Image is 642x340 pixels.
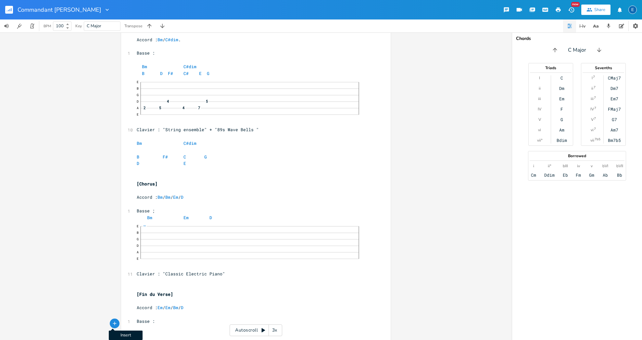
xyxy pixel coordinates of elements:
text: E [137,112,139,117]
div: Dm [559,86,564,91]
button: Insert [109,318,120,329]
div: ii° [548,163,551,169]
sup: 7 [594,106,596,111]
div: Gm [589,172,594,178]
div: Sevenths [581,66,625,70]
div: Key [75,24,82,28]
div: Bb [617,172,622,178]
span: [Chorus] [137,181,157,187]
div: Em [559,96,564,101]
div: vi [538,127,541,132]
span: Bm [137,140,142,146]
span: F# [163,154,168,160]
span: D [181,194,183,200]
div: iii [538,96,541,101]
div: C [560,75,563,81]
text: A [137,250,139,254]
span: G [207,70,209,76]
span: D [209,215,212,220]
span: C Major [568,46,586,54]
span: Commandant [PERSON_NAME] [18,7,101,13]
div: iii [591,96,594,101]
div: Eb [563,172,568,178]
div: 3x [269,324,281,336]
span: G [204,154,207,160]
div: vii [590,138,594,143]
span: C# [183,70,189,76]
div: IV [538,107,541,112]
sup: 7b5 [595,137,600,142]
div: bVI [602,163,608,169]
span: Accord : / . [137,37,181,43]
span: 5 [205,99,208,103]
button: Share [581,5,611,15]
span: D [181,305,183,310]
span: Accord : / / / [137,194,183,200]
span: 4 [166,99,170,103]
span: 2 [143,106,146,109]
div: I [539,75,540,81]
span: Clavier : "Classic Electric Piano" [137,271,225,277]
span: B [137,154,139,160]
div: I [592,75,593,81]
span: B [142,70,145,76]
text: B [137,231,139,235]
div: vii° [537,138,542,143]
div: Ab [603,172,608,178]
div: IV [590,107,594,112]
div: CMaj7 [608,75,621,81]
button: E [628,2,637,17]
text: A [137,106,139,110]
span: — [143,224,147,228]
div: iv [577,163,580,169]
div: Ddim [544,172,555,178]
span: C#dim [183,64,196,69]
span: Bm [173,305,178,310]
span: E [183,160,186,166]
span: C Major [87,23,101,29]
div: bIII [563,163,568,169]
div: emmanuel.grasset [628,6,637,14]
sup: 7 [593,74,595,80]
span: Bm [147,215,152,220]
div: G7 [612,117,617,122]
div: Bdim [557,138,567,143]
text: G [137,93,139,97]
div: Autoscroll [230,324,282,336]
div: Fm [576,172,581,178]
span: Em [173,194,178,200]
span: Accord : / / / [137,305,183,310]
div: Dm7 [611,86,618,91]
div: F [560,107,563,112]
div: Triads [529,66,573,70]
span: Em [183,215,189,220]
text: E [137,257,139,261]
span: 4 [182,106,185,109]
span: D [137,160,139,166]
span: F# [168,70,173,76]
sup: 7 [594,85,596,90]
div: ii [591,86,593,91]
span: E [199,70,202,76]
div: BPM [44,24,51,28]
div: V [591,117,594,122]
div: Borrowed [528,154,626,158]
div: Am [559,127,564,132]
text: D [137,244,139,248]
div: v [591,163,593,169]
div: Cm [531,172,536,178]
div: Em7 [611,96,618,101]
div: Bm7b5 [608,138,621,143]
span: Basse : [137,50,155,56]
span: Em [165,305,170,310]
span: Bm [165,194,170,200]
div: Transpose [124,24,142,28]
span: Bm [157,194,163,200]
span: [Fin du Verse] [137,291,173,297]
span: Basse : [137,318,155,324]
div: i [533,163,534,169]
sup: 7 [594,126,596,132]
div: bVII [616,163,623,169]
button: New [565,4,578,16]
div: Am7 [611,127,618,132]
